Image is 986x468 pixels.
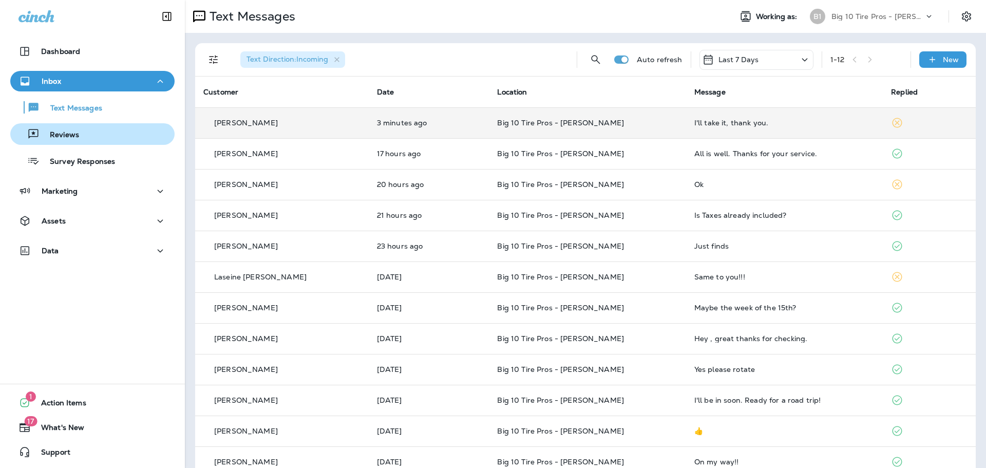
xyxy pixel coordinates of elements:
div: B1 [810,9,825,24]
p: [PERSON_NAME] [214,119,278,127]
p: Sep 9, 2025 10:51 AM [377,242,481,250]
p: Inbox [42,77,61,85]
p: Sep 5, 2025 02:34 PM [377,304,481,312]
span: Date [377,87,394,97]
p: Sep 9, 2025 01:15 PM [377,211,481,219]
div: I'll take it, thank you. [694,119,875,127]
button: Filters [203,49,224,70]
p: Sep 9, 2025 01:36 PM [377,180,481,189]
div: Hey , great thanks for checking. [694,334,875,343]
p: Sep 8, 2025 09:55 AM [377,273,481,281]
span: Customer [203,87,238,97]
p: Sep 3, 2025 08:03 AM [377,458,481,466]
button: Support [10,442,175,462]
button: Survey Responses [10,150,175,172]
button: Data [10,240,175,261]
div: All is well. Thanks for your service. [694,149,875,158]
div: I'll be in soon. Ready for a road trip! [694,396,875,404]
p: Marketing [42,187,78,195]
span: Big 10 Tire Pros - [PERSON_NAME] [497,396,623,405]
p: Sep 3, 2025 08:57 PM [377,396,481,404]
span: Big 10 Tire Pros - [PERSON_NAME] [497,426,623,436]
button: Assets [10,211,175,231]
div: Yes please rotate [694,365,875,373]
button: Collapse Sidebar [153,6,181,27]
span: Big 10 Tire Pros - [PERSON_NAME] [497,241,623,251]
span: Big 10 Tire Pros - [PERSON_NAME] [497,365,623,374]
span: Action Items [31,399,86,411]
button: Inbox [10,71,175,91]
p: Laseine [PERSON_NAME] [214,273,307,281]
button: 1Action Items [10,392,175,413]
p: [PERSON_NAME] [214,334,278,343]
p: [PERSON_NAME] [214,304,278,312]
p: Assets [42,217,66,225]
p: Big 10 Tire Pros - [PERSON_NAME] [831,12,924,21]
span: Support [31,448,70,460]
button: Settings [957,7,976,26]
p: [PERSON_NAME] [214,427,278,435]
span: 1 [26,391,36,402]
span: What's New [31,423,84,436]
p: Reviews [40,130,79,140]
p: Text Messages [40,104,102,114]
p: [PERSON_NAME] [214,211,278,219]
p: Sep 4, 2025 10:25 AM [377,365,481,373]
div: On my way!! [694,458,875,466]
p: Sep 4, 2025 10:25 AM [377,334,481,343]
p: Text Messages [205,9,295,24]
span: Big 10 Tire Pros - [PERSON_NAME] [497,180,623,189]
span: Location [497,87,527,97]
p: [PERSON_NAME] [214,180,278,189]
p: [PERSON_NAME] [214,458,278,466]
p: Last 7 Days [718,55,759,64]
span: Big 10 Tire Pros - [PERSON_NAME] [497,334,623,343]
button: Search Messages [585,49,606,70]
div: Maybe the week of the 15th? [694,304,875,312]
p: [PERSON_NAME] [214,396,278,404]
button: Marketing [10,181,175,201]
div: Same to you!!! [694,273,875,281]
p: Sep 3, 2025 08:20 AM [377,427,481,435]
p: [PERSON_NAME] [214,242,278,250]
p: Auto refresh [637,55,682,64]
div: Is Taxes already included? [694,211,875,219]
div: 👍 [694,427,875,435]
span: Big 10 Tire Pros - [PERSON_NAME] [497,118,623,127]
span: Text Direction : Incoming [246,54,328,64]
p: Sep 10, 2025 10:11 AM [377,119,481,127]
button: Reviews [10,123,175,145]
span: Message [694,87,726,97]
p: Survey Responses [40,157,115,167]
span: Big 10 Tire Pros - [PERSON_NAME] [497,303,623,312]
span: Replied [891,87,918,97]
button: Text Messages [10,97,175,118]
span: Big 10 Tire Pros - [PERSON_NAME] [497,149,623,158]
span: Big 10 Tire Pros - [PERSON_NAME] [497,211,623,220]
span: Big 10 Tire Pros - [PERSON_NAME] [497,272,623,282]
div: Text Direction:Incoming [240,51,345,68]
button: Dashboard [10,41,175,62]
p: New [943,55,959,64]
p: [PERSON_NAME] [214,149,278,158]
div: Just finds [694,242,875,250]
button: 17What's New [10,417,175,438]
span: Big 10 Tire Pros - [PERSON_NAME] [497,457,623,466]
span: 17 [24,416,37,426]
p: Sep 9, 2025 05:11 PM [377,149,481,158]
p: [PERSON_NAME] [214,365,278,373]
span: Working as: [756,12,800,21]
div: Ok [694,180,875,189]
p: Data [42,247,59,255]
p: Dashboard [41,47,80,55]
div: 1 - 12 [830,55,845,64]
